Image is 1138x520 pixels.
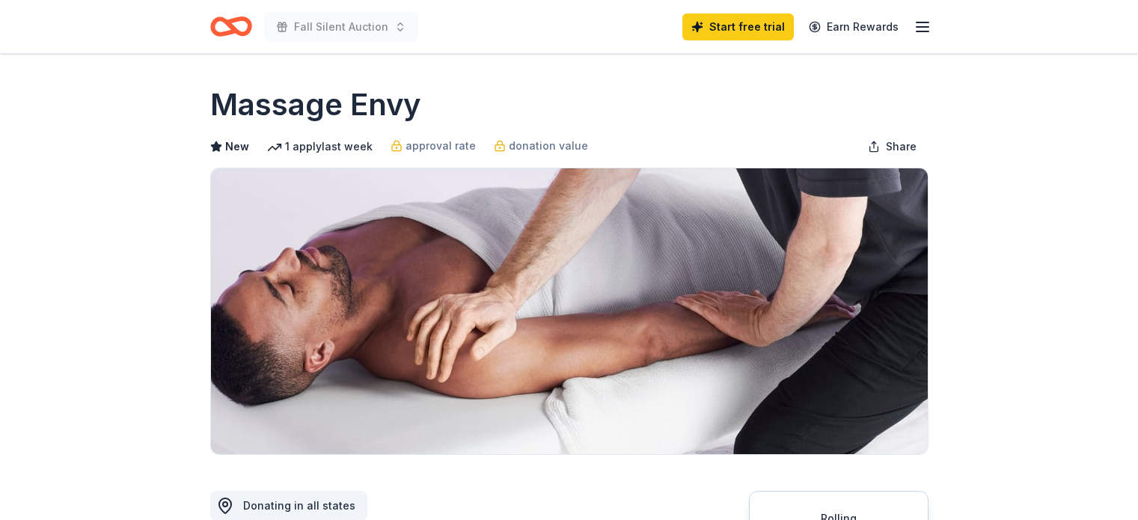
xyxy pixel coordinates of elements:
span: Donating in all states [243,499,355,512]
div: 1 apply last week [267,138,373,156]
button: Fall Silent Auction [264,12,418,42]
span: donation value [509,137,588,155]
span: approval rate [406,137,476,155]
span: New [225,138,249,156]
span: Share [886,138,917,156]
h1: Massage Envy [210,84,421,126]
img: Image for Massage Envy [211,168,928,454]
a: Home [210,9,252,44]
a: Earn Rewards [800,13,908,40]
button: Share [856,132,929,162]
span: Fall Silent Auction [294,18,388,36]
a: approval rate [391,137,476,155]
a: donation value [494,137,588,155]
a: Start free trial [682,13,794,40]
